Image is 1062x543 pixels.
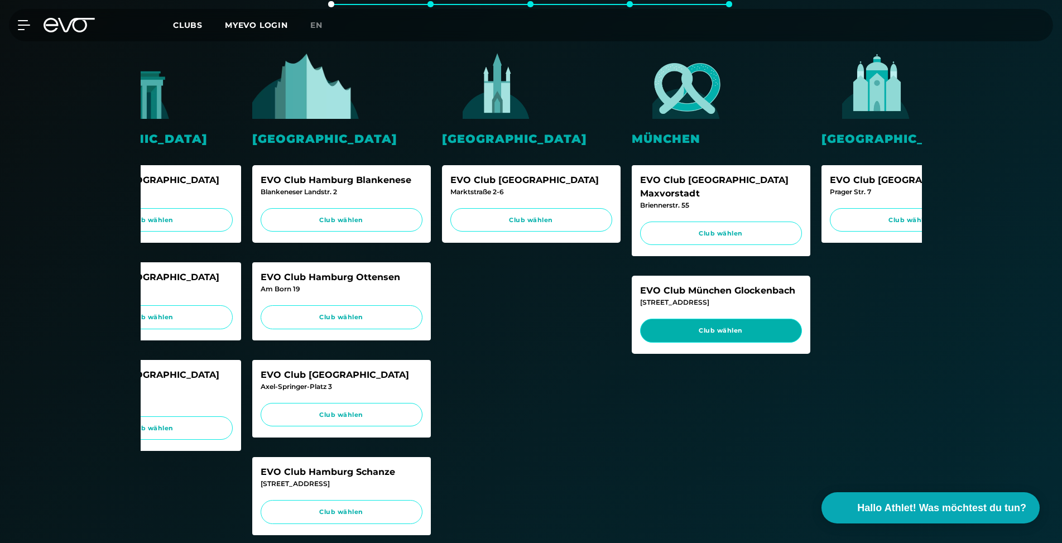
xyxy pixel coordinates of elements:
span: Club wählen [840,215,981,225]
div: München [632,130,810,147]
span: Clubs [173,20,203,30]
div: [GEOGRAPHIC_DATA] [252,130,431,147]
a: MYEVO LOGIN [225,20,288,30]
a: Club wählen [450,208,612,232]
span: Club wählen [271,313,412,322]
div: EVO Club [GEOGRAPHIC_DATA] [71,271,233,284]
a: Club wählen [71,305,233,329]
span: Club wählen [271,507,412,517]
div: EVO Club Hamburg Blankenese [261,174,422,187]
a: Club wählen [261,208,422,232]
div: EVO Club [GEOGRAPHIC_DATA] Spittelmarkt [71,368,233,395]
div: Blankeneser Landstr. 2 [261,187,422,197]
img: evofitness [252,49,364,119]
div: [STREET_ADDRESS] [261,479,422,489]
div: [STREET_ADDRESS] [71,187,233,197]
div: EVO Club [GEOGRAPHIC_DATA] [71,174,233,187]
div: EVO Club [GEOGRAPHIC_DATA] [261,368,422,382]
a: Club wählen [261,403,422,427]
a: en [310,19,336,32]
a: Club wählen [830,208,992,232]
img: evofitness [821,49,933,119]
a: Club wählen [640,222,802,246]
div: Marktstraße 2-6 [450,187,612,197]
span: Club wählen [651,229,791,238]
span: Club wählen [81,424,222,433]
div: EVO Club [GEOGRAPHIC_DATA] Maxvorstadt [640,174,802,200]
div: EVO Club Hamburg Ottensen [261,271,422,284]
span: Club wählen [651,326,791,335]
span: Hallo Athlet! Was möchtest du tun? [857,501,1026,516]
a: Clubs [173,20,225,30]
div: Am Born 19 [261,284,422,294]
div: [GEOGRAPHIC_DATA] [821,130,1000,147]
span: en [310,20,323,30]
div: Axel-Springer-Platz 3 [261,382,422,392]
a: Club wählen [261,305,422,329]
div: [STREET_ADDRESS] [71,395,233,405]
img: evofitness [442,49,554,119]
div: [GEOGRAPHIC_DATA] [63,130,241,147]
div: [STREET_ADDRESS] [71,284,233,294]
a: Club wählen [640,319,802,343]
div: Prager Str. 7 [830,187,992,197]
img: evofitness [632,49,743,119]
a: Club wählen [71,416,233,440]
div: [STREET_ADDRESS] [640,297,802,307]
a: Club wählen [71,208,233,232]
span: Club wählen [271,410,412,420]
div: EVO Club Hamburg Schanze [261,465,422,479]
div: Briennerstr. 55 [640,200,802,210]
span: Club wählen [271,215,412,225]
div: EVO Club München Glockenbach [640,284,802,297]
span: Club wählen [81,215,222,225]
span: Club wählen [461,215,602,225]
div: EVO Club [GEOGRAPHIC_DATA] [450,174,612,187]
span: Club wählen [81,313,222,322]
a: Club wählen [261,500,422,524]
div: EVO Club [GEOGRAPHIC_DATA] [830,174,992,187]
div: [GEOGRAPHIC_DATA] [442,130,621,147]
button: Hallo Athlet! Was möchtest du tun? [821,492,1040,523]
